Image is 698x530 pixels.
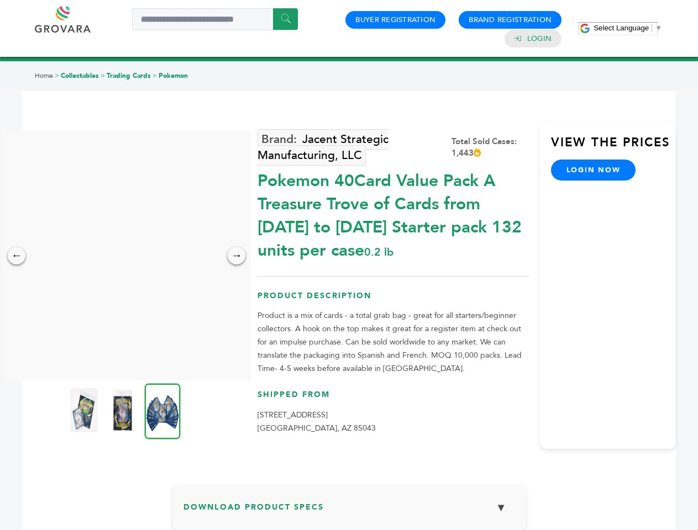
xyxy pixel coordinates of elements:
[8,247,25,264] div: ←
[452,136,529,159] div: Total Sold Cases: 1,443
[258,129,389,166] a: Jacent Strategic Manufacturing, LLC
[183,496,515,528] h3: Download Product Specs
[258,309,529,375] p: Product is a mix of cards - a total grab bag - great for all starters/beginner collectors. A hook...
[70,388,98,432] img: Pokemon 40-Card Value Pack – A Treasure Trove of Cards from 1996 to 2024 - Starter pack! 132 unit...
[355,15,435,25] a: Buyer Registration
[35,71,53,80] a: Home
[258,164,529,262] div: Pokemon 40Card Value Pack A Treasure Trove of Cards from [DATE] to [DATE] Starter pack 132 units ...
[655,24,662,32] span: ▼
[469,15,552,25] a: Brand Registration
[258,290,529,310] h3: Product Description
[258,389,529,409] h3: Shipped From
[652,24,652,32] span: ​
[551,160,636,181] a: login now
[527,34,552,44] a: Login
[594,24,649,32] span: Select Language
[153,71,157,80] span: >
[364,245,393,259] span: 0.2 lb
[107,71,151,80] a: Trading Cards
[61,71,99,80] a: Collectables
[551,134,676,160] h3: View the Prices
[55,71,59,80] span: >
[258,409,529,435] p: [STREET_ADDRESS] [GEOGRAPHIC_DATA], AZ 85043
[228,247,245,264] div: →
[132,8,298,30] input: Search a product or brand...
[487,496,515,520] button: ▼
[159,71,188,80] a: Pokemon
[145,383,181,439] img: Pokemon 40-Card Value Pack – A Treasure Trove of Cards from 1996 to 2024 - Starter pack! 132 unit...
[109,388,137,432] img: Pokemon 40-Card Value Pack – A Treasure Trove of Cards from 1996 to 2024 - Starter pack! 132 unit...
[101,71,105,80] span: >
[594,24,662,32] a: Select Language​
